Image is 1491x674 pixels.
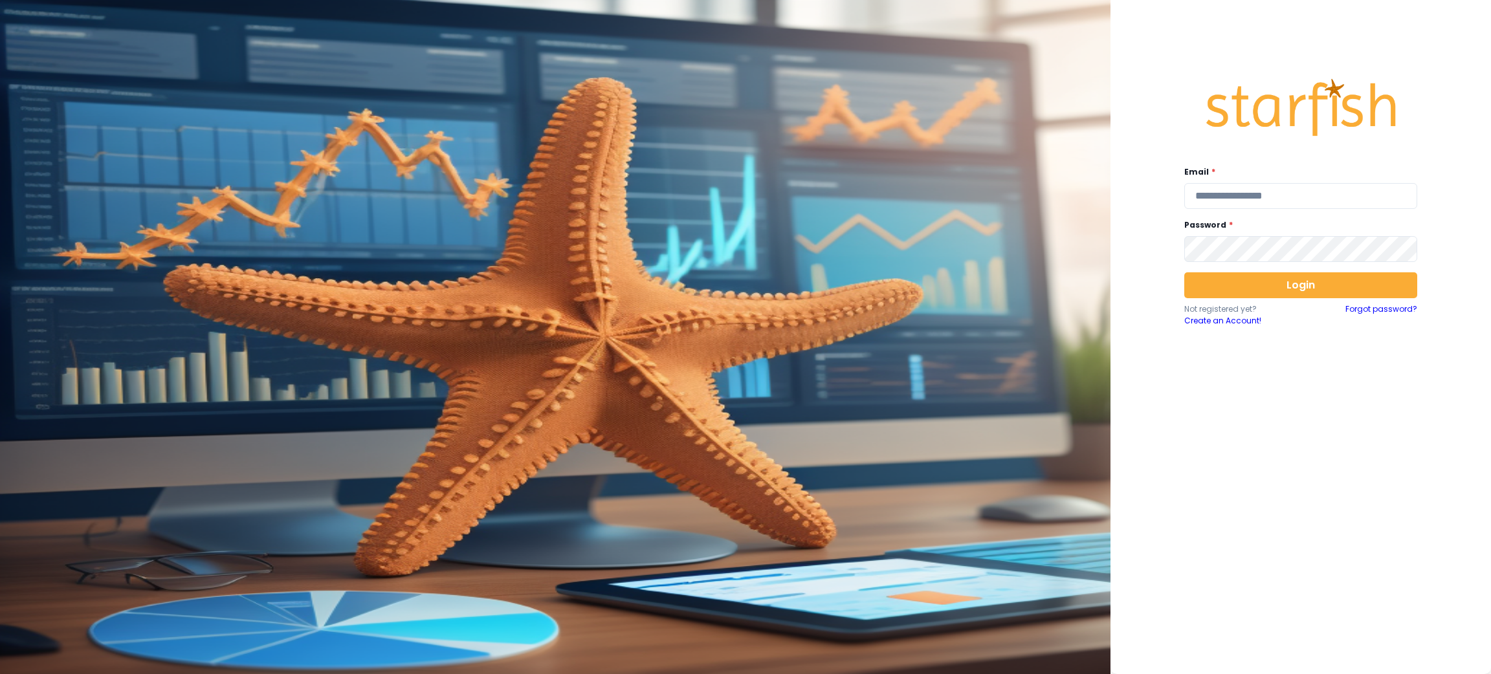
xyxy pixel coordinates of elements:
[1184,303,1301,315] p: Not registered yet?
[1184,166,1409,178] label: Email
[1345,303,1417,327] a: Forgot password?
[1184,219,1409,231] label: Password
[1184,315,1301,327] a: Create an Account!
[1204,67,1398,148] img: Logo.42cb71d561138c82c4ab.png
[1184,272,1417,298] button: Login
